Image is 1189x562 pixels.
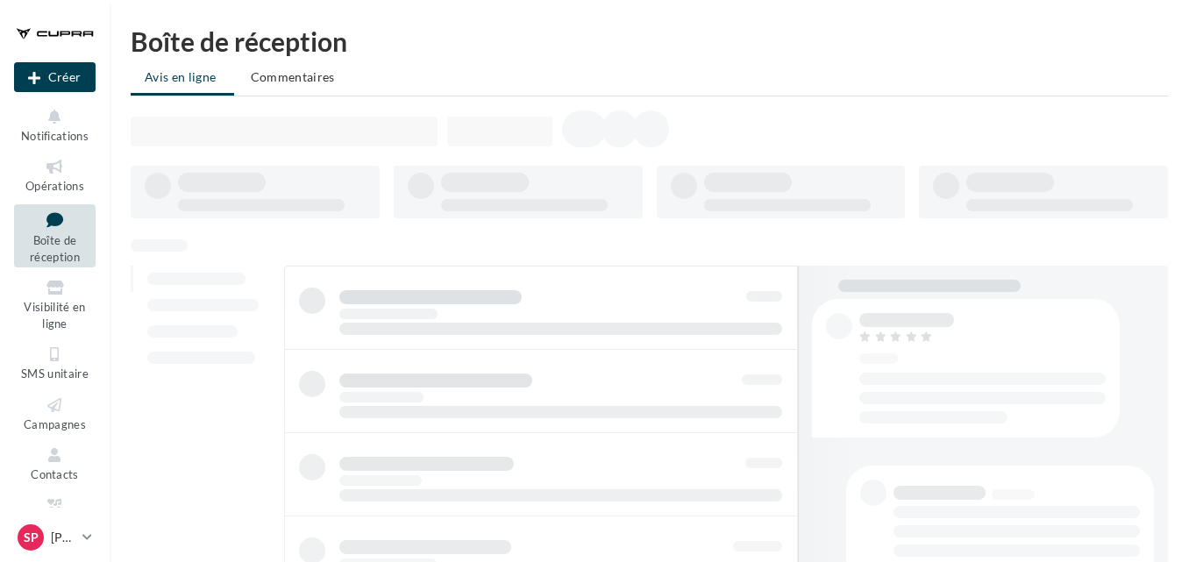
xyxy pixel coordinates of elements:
[30,233,80,264] span: Boîte de réception
[14,204,96,268] a: Boîte de réception
[14,274,96,334] a: Visibilité en ligne
[14,62,96,92] div: Nouvelle campagne
[31,467,79,481] span: Contacts
[21,129,89,143] span: Notifications
[24,529,39,546] span: Sp
[14,392,96,435] a: Campagnes
[251,69,335,84] span: Commentaires
[24,300,85,331] span: Visibilité en ligne
[14,62,96,92] button: Créer
[14,341,96,384] a: SMS unitaire
[21,366,89,381] span: SMS unitaire
[24,417,86,431] span: Campagnes
[14,493,96,536] a: Médiathèque
[131,28,1168,54] div: Boîte de réception
[25,179,84,193] span: Opérations
[14,442,96,485] a: Contacts
[51,529,75,546] p: [PERSON_NAME]
[14,153,96,196] a: Opérations
[14,103,96,146] button: Notifications
[14,521,96,554] a: Sp [PERSON_NAME]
